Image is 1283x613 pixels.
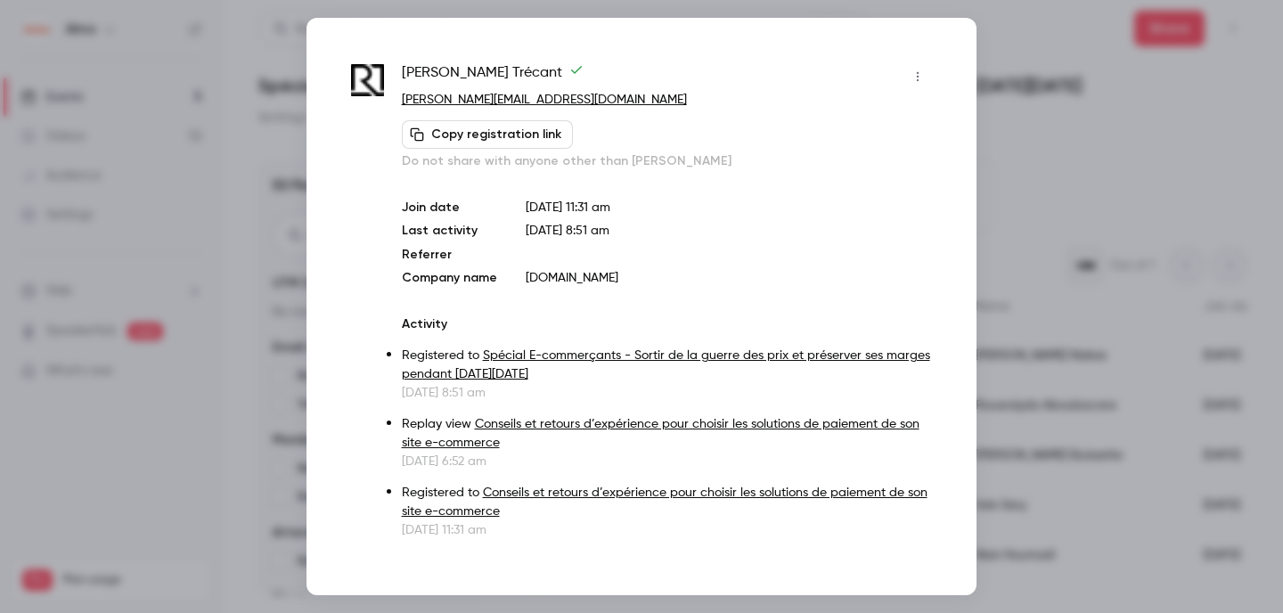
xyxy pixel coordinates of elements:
p: [DATE] 6:52 am [402,453,932,470]
p: [DATE] 11:31 am [402,521,932,539]
p: Join date [402,199,497,217]
a: Spécial E-commerçants - Sortir de la guerre des prix et préserver ses marges pendant [DATE][DATE] [402,349,930,380]
p: [DATE] 11:31 am [526,199,932,217]
button: Copy registration link [402,120,573,149]
p: Last activity [402,222,497,241]
p: Do not share with anyone other than [PERSON_NAME] [402,152,932,170]
img: ravate.com [351,64,384,97]
p: Activity [402,315,932,333]
p: [DATE] 8:51 am [402,384,932,402]
p: [DOMAIN_NAME] [526,269,932,287]
p: Registered to [402,347,932,384]
p: Company name [402,269,497,287]
a: [PERSON_NAME][EMAIL_ADDRESS][DOMAIN_NAME] [402,94,687,106]
span: [PERSON_NAME] Trécant [402,62,584,91]
a: Conseils et retours d’expérience pour choisir les solutions de paiement de son site e-commerce [402,418,919,449]
p: Registered to [402,484,932,521]
a: Conseils et retours d’expérience pour choisir les solutions de paiement de son site e-commerce [402,486,928,518]
p: Replay view [402,415,932,453]
p: Referrer [402,246,497,264]
span: [DATE] 8:51 am [526,225,609,237]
